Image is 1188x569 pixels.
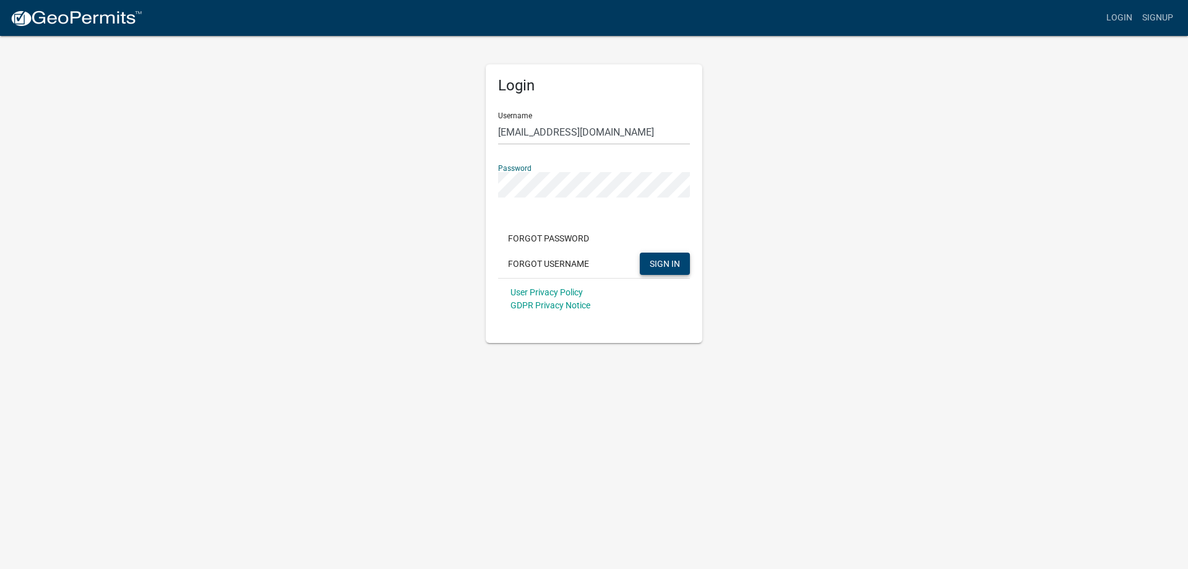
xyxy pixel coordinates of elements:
[510,300,590,310] a: GDPR Privacy Notice
[650,258,680,268] span: SIGN IN
[640,253,690,275] button: SIGN IN
[510,287,583,297] a: User Privacy Policy
[498,77,690,95] h5: Login
[498,253,599,275] button: Forgot Username
[1137,6,1178,30] a: Signup
[498,227,599,250] button: Forgot Password
[1101,6,1137,30] a: Login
